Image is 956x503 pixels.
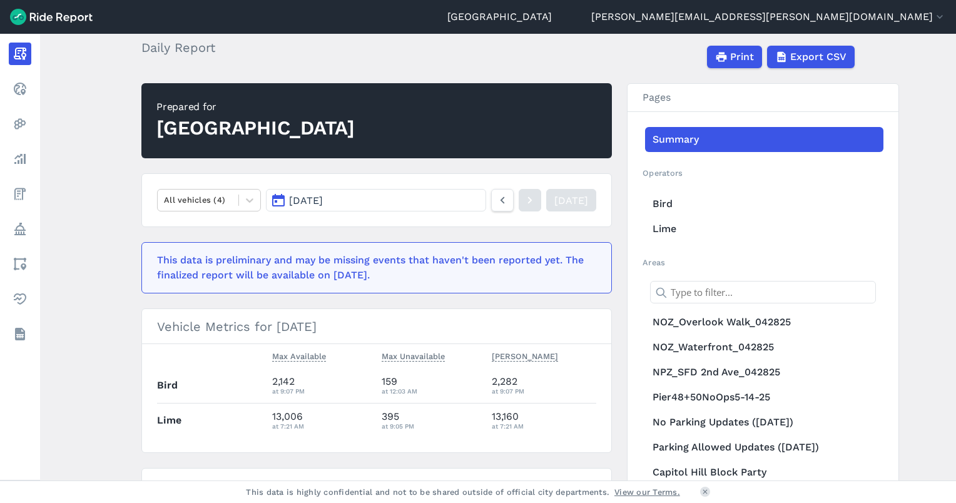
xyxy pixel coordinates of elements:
[643,257,883,268] h2: Areas
[272,420,372,432] div: at 7:21 AM
[645,385,883,410] a: Pier48+50NoOps5-14-25
[9,183,31,205] a: Fees
[492,420,597,432] div: at 7:21 AM
[156,99,355,114] div: Prepared for
[382,409,482,432] div: 395
[157,253,589,283] div: This data is preliminary and may be missing events that haven't been reported yet. The finalized ...
[707,46,762,68] button: Print
[645,216,883,241] a: Lime
[546,189,596,211] a: [DATE]
[645,410,883,435] a: No Parking Updates ([DATE])
[382,349,445,364] button: Max Unavailable
[272,349,326,364] button: Max Available
[591,9,946,24] button: [PERSON_NAME][EMAIL_ADDRESS][PERSON_NAME][DOMAIN_NAME]
[492,409,597,432] div: 13,160
[266,189,486,211] button: [DATE]
[643,167,883,179] h2: Operators
[382,349,445,362] span: Max Unavailable
[650,281,876,303] input: Type to filter...
[9,113,31,135] a: Heatmaps
[157,403,267,437] th: Lime
[447,9,552,24] a: [GEOGRAPHIC_DATA]
[767,46,855,68] button: Export CSV
[382,385,482,397] div: at 12:03 AM
[492,349,558,364] button: [PERSON_NAME]
[645,191,883,216] a: Bird
[9,253,31,275] a: Areas
[614,486,680,498] a: View our Terms.
[157,368,267,403] th: Bird
[628,84,898,112] h3: Pages
[645,460,883,485] a: Capitol Hill Block Party
[289,195,323,206] span: [DATE]
[645,310,883,335] a: NOZ_Overlook Walk_042825
[645,335,883,360] a: NOZ_Waterfront_042825
[382,420,482,432] div: at 9:05 PM
[9,78,31,100] a: Realtime
[272,409,372,432] div: 13,006
[492,349,558,362] span: [PERSON_NAME]
[645,360,883,385] a: NPZ_SFD 2nd Ave_042825
[9,218,31,240] a: Policy
[272,385,372,397] div: at 9:07 PM
[156,114,355,142] div: [GEOGRAPHIC_DATA]
[9,323,31,345] a: Datasets
[9,288,31,310] a: Health
[142,309,611,344] h3: Vehicle Metrics for [DATE]
[272,374,372,397] div: 2,142
[10,9,93,25] img: Ride Report
[730,49,754,64] span: Print
[272,349,326,362] span: Max Available
[492,374,597,397] div: 2,282
[9,43,31,65] a: Report
[645,127,883,152] a: Summary
[492,385,597,397] div: at 9:07 PM
[9,148,31,170] a: Analyze
[141,38,223,57] h2: Daily Report
[790,49,847,64] span: Export CSV
[645,435,883,460] a: Parking Allowed Updates ([DATE])
[382,374,482,397] div: 159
